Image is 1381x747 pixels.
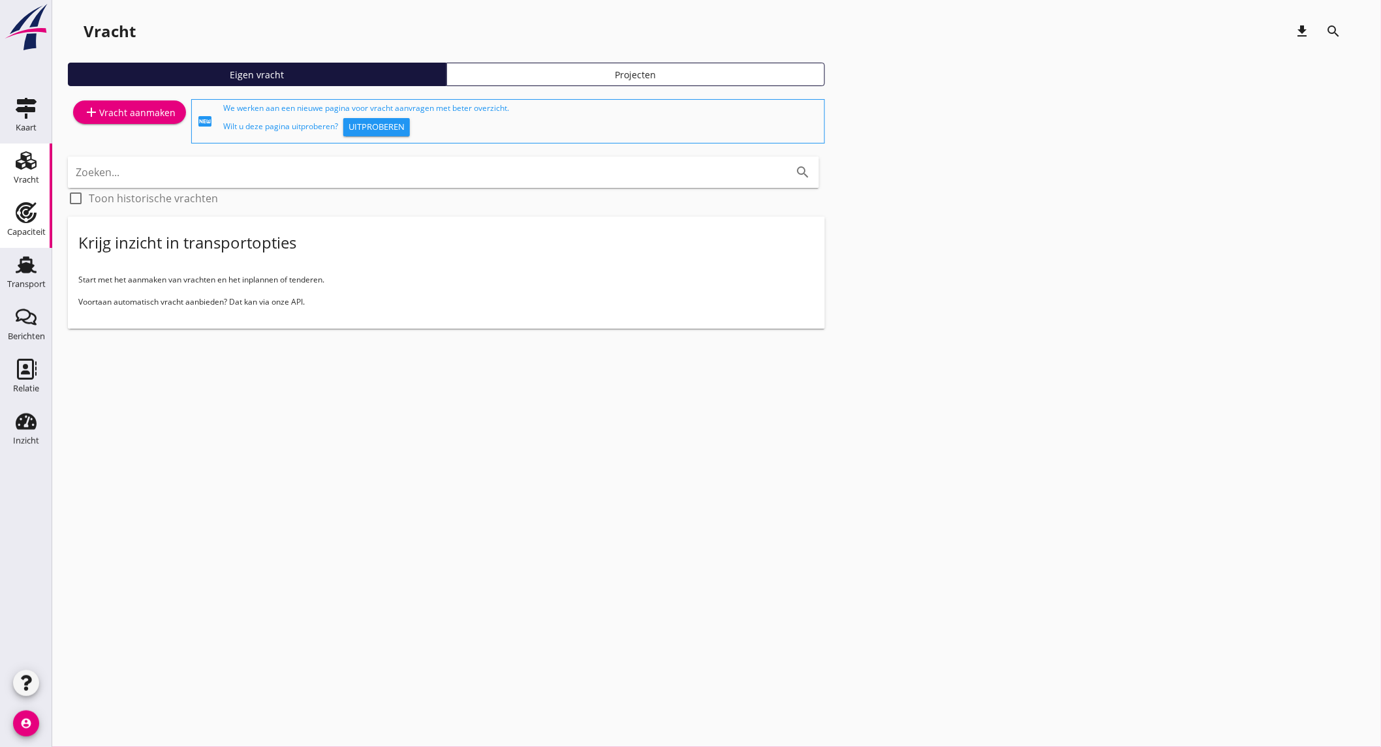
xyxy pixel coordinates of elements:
[16,123,37,132] div: Kaart
[84,104,176,120] div: Vracht aanmaken
[1326,23,1342,39] i: search
[84,21,136,42] div: Vracht
[13,384,39,393] div: Relatie
[14,175,39,184] div: Vracht
[89,192,218,205] label: Toon historische vrachten
[73,100,186,124] a: Vracht aanmaken
[78,274,815,286] p: Start met het aanmaken van vrachten en het inplannen of tenderen.
[452,68,819,82] div: Projecten
[74,68,441,82] div: Eigen vracht
[8,332,45,341] div: Berichten
[3,3,50,52] img: logo-small.a267ee39.svg
[197,114,213,129] i: fiber_new
[78,232,296,253] div: Krijg inzicht in transportopties
[13,710,39,737] i: account_circle
[78,296,815,308] p: Voortaan automatisch vracht aanbieden? Dat kan via onze API.
[223,102,819,140] div: We werken aan een nieuwe pagina voor vracht aanvragen met beter overzicht. Wilt u deze pagina uit...
[76,162,775,183] input: Zoeken...
[446,63,825,86] a: Projecten
[7,280,46,288] div: Transport
[796,164,811,180] i: search
[349,121,405,134] div: Uitproberen
[343,118,410,136] button: Uitproberen
[13,436,39,445] div: Inzicht
[84,104,99,120] i: add
[68,63,446,86] a: Eigen vracht
[7,228,46,236] div: Capaciteit
[1295,23,1311,39] i: download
